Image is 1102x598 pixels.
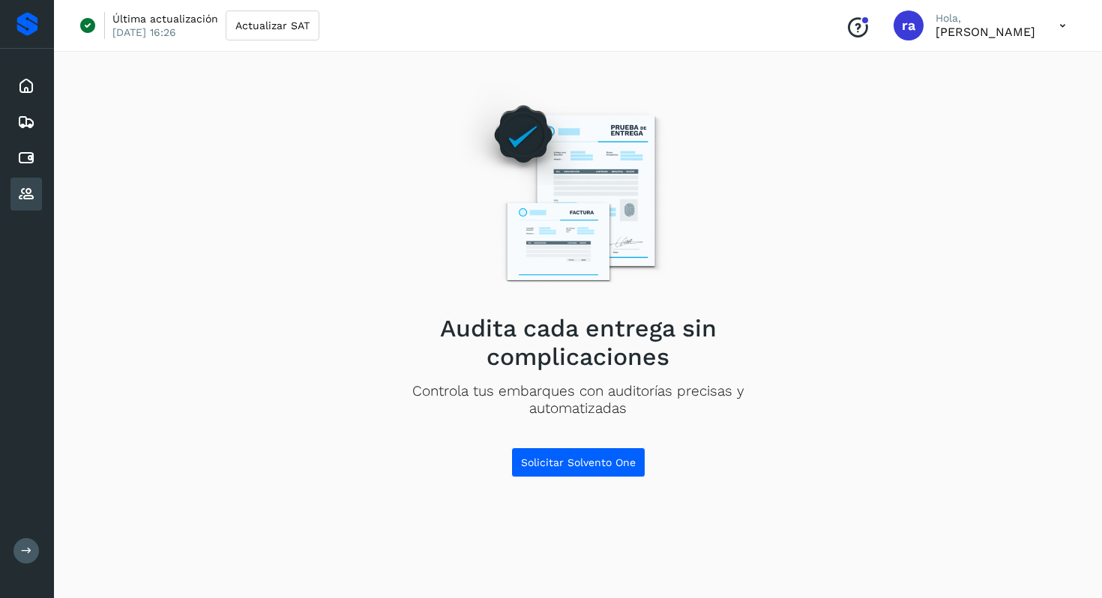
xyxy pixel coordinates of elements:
p: raziel alfredo fragoso [936,25,1035,39]
div: Cuentas por pagar [10,142,42,175]
div: Embarques [10,106,42,139]
p: Última actualización [112,12,218,25]
div: Inicio [10,70,42,103]
span: Actualizar SAT [235,20,310,31]
img: Empty state image [448,82,708,302]
button: Solicitar Solvento One [511,447,645,477]
h2: Audita cada entrega sin complicaciones [364,314,792,372]
span: Solicitar Solvento One [521,457,636,468]
p: Controla tus embarques con auditorías precisas y automatizadas [364,383,792,417]
button: Actualizar SAT [226,10,319,40]
div: Proveedores [10,178,42,211]
p: Hola, [936,12,1035,25]
p: [DATE] 16:26 [112,25,176,39]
